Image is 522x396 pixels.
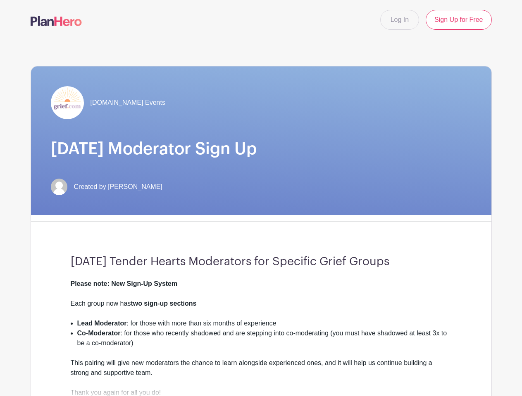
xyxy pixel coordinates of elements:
[380,10,419,30] a: Log In
[426,10,491,30] a: Sign Up for Free
[77,330,121,337] strong: Co-Moderator
[91,98,165,108] span: [DOMAIN_NAME] Events
[74,182,162,192] span: Created by [PERSON_NAME]
[71,299,452,318] div: Each group now has
[71,255,452,269] h3: [DATE] Tender Hearts Moderators for Specific Grief Groups
[77,320,127,327] strong: Lead Moderator
[131,300,196,307] strong: two sign-up sections
[77,318,452,328] li: : for those with more than six months of experience
[51,86,84,119] img: grief-logo-planhero.png
[51,179,67,195] img: default-ce2991bfa6775e67f084385cd625a349d9dcbb7a52a09fb2fda1e96e2d18dcdb.png
[31,16,82,26] img: logo-507f7623f17ff9eddc593b1ce0a138ce2505c220e1c5a4e2b4648c50719b7d32.svg
[51,139,472,159] h1: [DATE] Moderator Sign Up
[77,328,452,358] li: : for those who recently shadowed and are stepping into co-moderating (you must have shadowed at ...
[71,280,178,287] strong: Please note: New Sign-Up System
